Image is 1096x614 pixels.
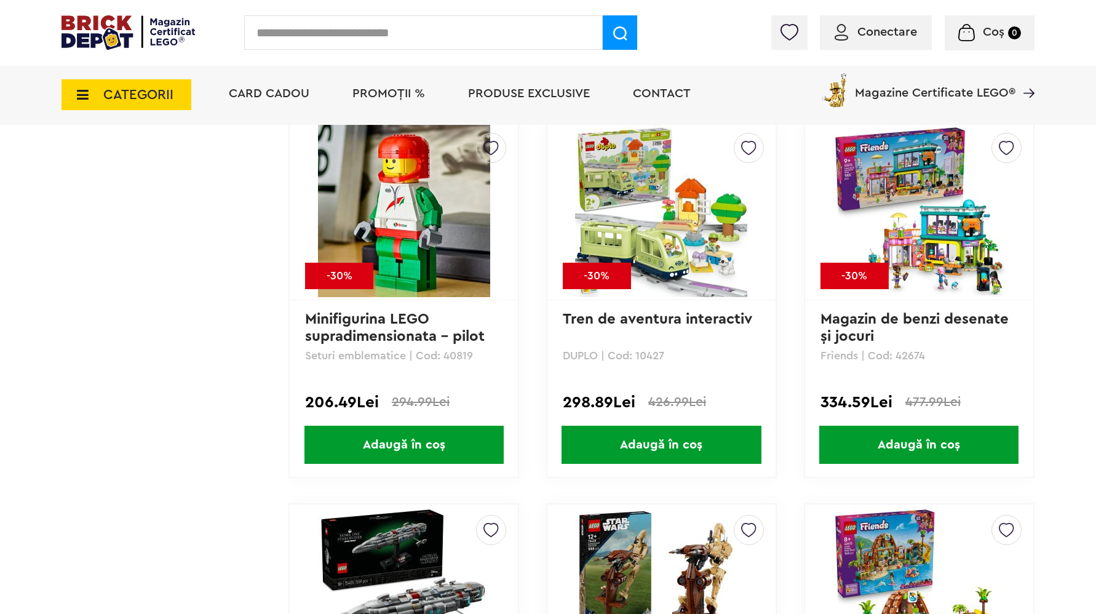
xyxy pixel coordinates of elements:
a: Adaugă în coș [290,426,518,464]
p: Seturi emblematice | Cod: 40819 [305,350,502,361]
img: Magazin de benzi desenate şi jocuri [833,125,1005,297]
span: 206.49Lei [305,395,379,410]
span: 426.99Lei [648,396,706,409]
span: 334.59Lei [820,395,892,410]
a: Minifigurina LEGO supradimensionata - pilot [305,312,485,344]
img: Tren de aventura interactiv [575,125,747,297]
span: 298.89Lei [563,395,635,410]
div: -30% [305,263,373,289]
a: Conectare [835,26,917,38]
a: Card Cadou [229,87,309,100]
a: Adaugă în coș [547,426,776,464]
span: Adaugă în coș [562,426,761,464]
span: Adaugă în coș [819,426,1019,464]
a: Adaugă în coș [805,426,1033,464]
a: Magazine Certificate LEGO® [1015,71,1034,83]
span: Conectare [857,26,917,38]
span: 294.99Lei [392,396,450,409]
a: PROMOȚII % [352,87,425,100]
small: 0 [1008,26,1021,39]
span: CATEGORII [103,88,173,102]
a: Magazin de benzi desenate şi jocuri [820,312,1013,344]
div: -30% [563,263,631,289]
p: Friends | Cod: 42674 [820,350,1018,361]
div: -30% [820,263,889,289]
a: Tren de aventura interactiv [563,312,752,327]
span: Adaugă în coș [304,426,504,464]
span: 477.99Lei [905,396,961,409]
span: Coș [983,26,1004,38]
a: Produse exclusive [468,87,590,100]
img: Minifigurina LEGO supradimensionata - pilot [318,125,490,297]
a: Contact [633,87,691,100]
span: Magazine Certificate LEGO® [855,71,1015,99]
p: DUPLO | Cod: 10427 [563,350,760,361]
